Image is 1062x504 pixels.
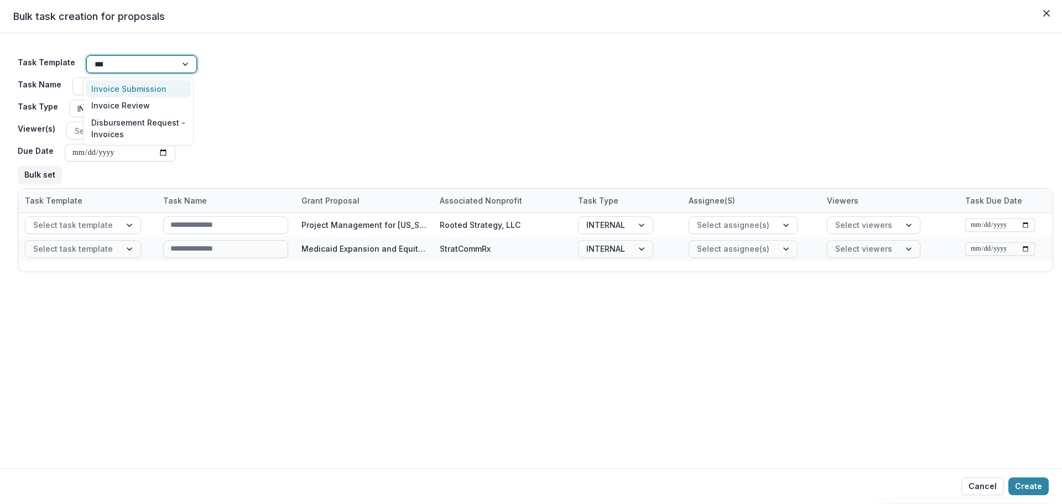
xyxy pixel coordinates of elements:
[18,166,62,184] button: Bulk set
[682,189,820,212] div: Assignee(s)
[440,243,491,254] div: StratCommRx
[18,101,58,112] label: Task Type
[86,80,191,97] div: Invoice Submission
[571,189,682,212] div: Task Type
[959,195,1029,206] div: Task Due Date
[301,219,426,231] div: Project Management for [US_STATE] ECLIPSE Fund
[18,189,157,212] div: Task Template
[86,97,191,115] div: Invoice Review
[433,195,529,206] div: Associated Nonprofit
[1008,477,1049,495] button: Create
[1038,4,1055,22] button: Close
[571,195,625,206] div: Task Type
[295,189,433,212] div: Grant Proposal
[18,145,54,157] label: Due Date
[820,189,959,212] div: Viewers
[18,195,89,206] div: Task Template
[157,195,214,206] div: Task Name
[961,477,1004,495] button: Cancel
[433,189,571,212] div: Associated Nonprofit
[18,56,75,68] label: Task Template
[295,195,366,206] div: Grant Proposal
[157,189,295,212] div: Task Name
[959,189,1042,212] div: Task Due Date
[86,114,191,143] div: Disbursement Request - Invoices
[18,123,55,134] label: Viewer(s)
[440,219,520,231] div: Rooted Strategy, LLC
[682,195,742,206] div: Assignee(s)
[301,243,426,254] div: Medicaid Expansion and Equitable Access Program: Medicaid Advisory Group and Relevant Subcommittees
[820,195,865,206] div: Viewers
[18,79,61,90] label: Task Name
